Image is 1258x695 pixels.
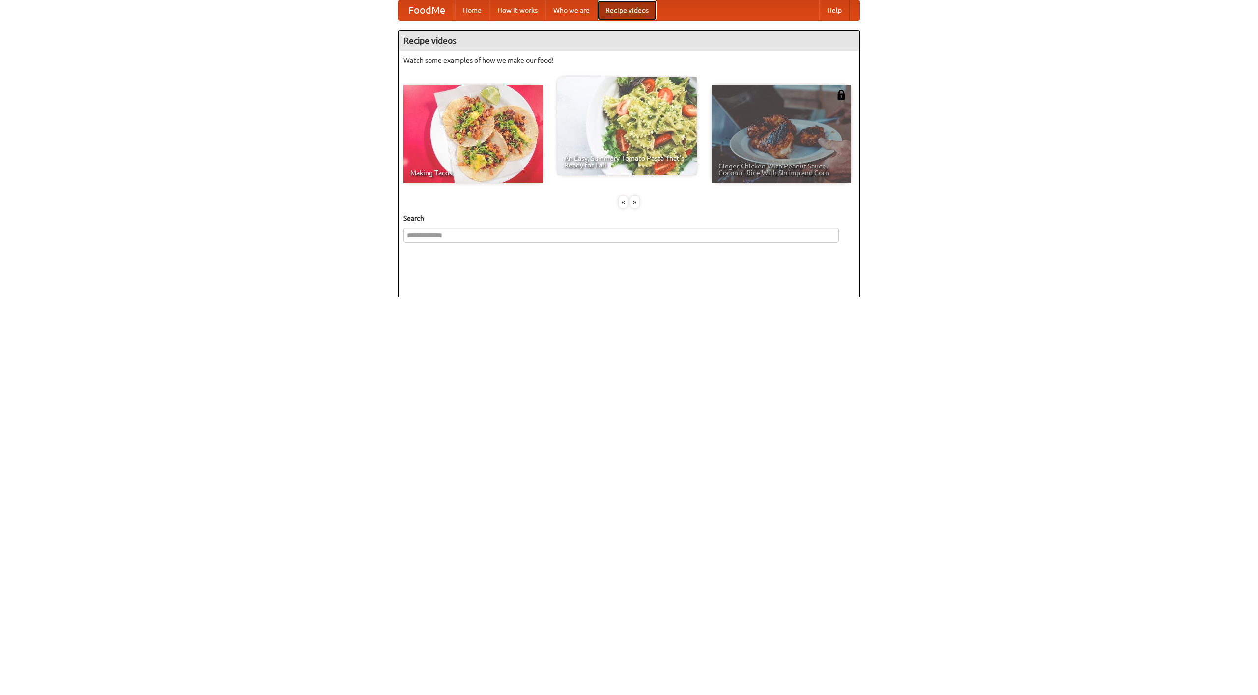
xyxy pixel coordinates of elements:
a: Making Tacos [403,85,543,183]
a: An Easy, Summery Tomato Pasta That's Ready for Fall [557,77,697,175]
span: An Easy, Summery Tomato Pasta That's Ready for Fall [564,155,690,168]
a: Home [455,0,489,20]
span: Making Tacos [410,169,536,176]
div: » [630,196,639,208]
a: FoodMe [399,0,455,20]
h5: Search [403,213,855,223]
a: How it works [489,0,545,20]
a: Recipe videos [598,0,657,20]
p: Watch some examples of how we make our food! [403,56,855,65]
div: « [619,196,628,208]
h4: Recipe videos [399,31,859,51]
a: Who we are [545,0,598,20]
a: Help [819,0,850,20]
img: 483408.png [836,90,846,100]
